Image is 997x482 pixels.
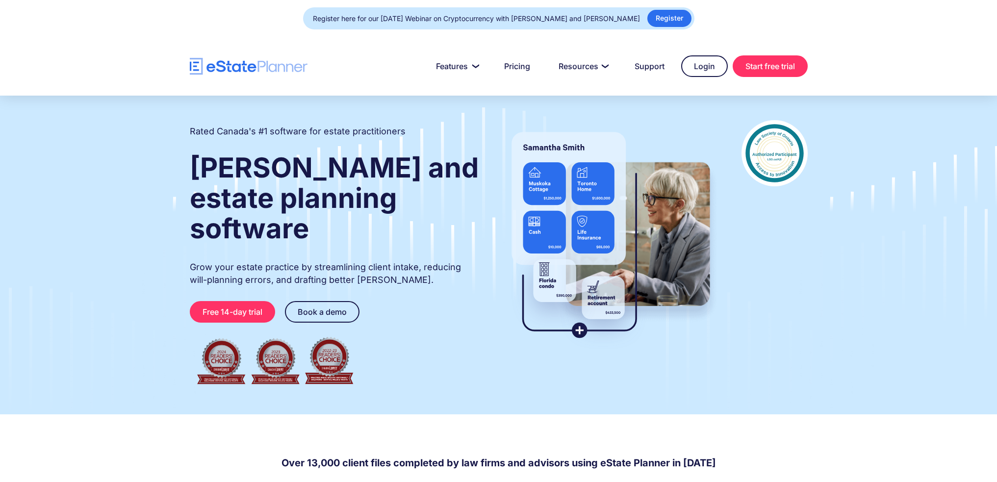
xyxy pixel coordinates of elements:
a: Login [681,55,728,77]
a: Pricing [492,56,542,76]
img: estate planner showing wills to their clients, using eState Planner, a leading estate planning so... [500,120,722,351]
a: Free 14-day trial [190,301,275,323]
p: Grow your estate practice by streamlining client intake, reducing will-planning errors, and draft... [190,261,480,286]
a: Features [424,56,487,76]
strong: [PERSON_NAME] and estate planning software [190,151,479,245]
h2: Rated Canada's #1 software for estate practitioners [190,125,406,138]
a: Start free trial [733,55,808,77]
a: Book a demo [285,301,359,323]
a: Register [647,10,691,27]
div: Register here for our [DATE] Webinar on Cryptocurrency with [PERSON_NAME] and [PERSON_NAME] [313,12,640,25]
h4: Over 13,000 client files completed by law firms and advisors using eState Planner in [DATE] [281,456,716,470]
a: home [190,58,307,75]
a: Resources [547,56,618,76]
a: Support [623,56,676,76]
